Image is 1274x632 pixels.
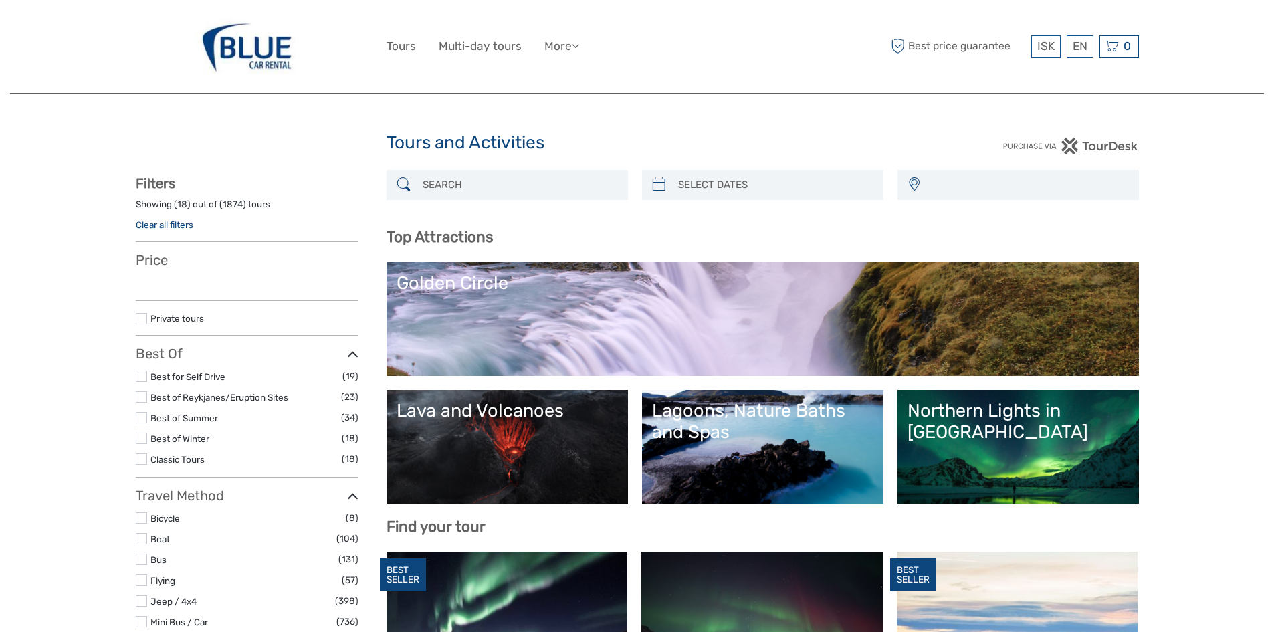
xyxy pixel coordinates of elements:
[342,431,358,446] span: (18)
[397,272,1129,366] a: Golden Circle
[338,552,358,567] span: (131)
[335,593,358,609] span: (398)
[150,313,204,324] a: Private tours
[336,614,358,629] span: (736)
[346,510,358,526] span: (8)
[150,617,208,627] a: Mini Bus / Car
[652,400,873,443] div: Lagoons, Nature Baths and Spas
[150,513,180,524] a: Bicycle
[150,371,225,382] a: Best for Self Drive
[387,37,416,56] a: Tours
[136,252,358,268] h3: Price
[136,346,358,362] h3: Best Of
[652,400,873,494] a: Lagoons, Nature Baths and Spas
[150,534,170,544] a: Boat
[397,272,1129,294] div: Golden Circle
[417,173,621,197] input: SEARCH
[150,596,197,607] a: Jeep / 4x4
[341,389,358,405] span: (23)
[342,572,358,588] span: (57)
[387,228,493,246] b: Top Attractions
[387,518,486,536] b: Find your tour
[342,451,358,467] span: (18)
[195,10,299,83] img: 327-f1504865-485a-4622-b32e-96dd980bccfc_logo_big.jpg
[150,413,218,423] a: Best of Summer
[888,35,1028,58] span: Best price guarantee
[397,400,618,494] a: Lava and Volcanoes
[1122,39,1133,53] span: 0
[223,198,243,211] label: 1874
[1037,39,1055,53] span: ISK
[908,400,1129,494] a: Northern Lights in [GEOGRAPHIC_DATA]
[150,575,175,586] a: Flying
[342,368,358,384] span: (19)
[136,175,175,191] strong: Filters
[150,454,205,465] a: Classic Tours
[380,558,426,592] div: BEST SELLER
[387,132,888,154] h1: Tours and Activities
[336,531,358,546] span: (104)
[544,37,579,56] a: More
[150,433,209,444] a: Best of Winter
[150,554,167,565] a: Bus
[673,173,877,197] input: SELECT DATES
[890,558,936,592] div: BEST SELLER
[136,219,193,230] a: Clear all filters
[136,488,358,504] h3: Travel Method
[150,392,288,403] a: Best of Reykjanes/Eruption Sites
[341,410,358,425] span: (34)
[136,198,358,219] div: Showing ( ) out of ( ) tours
[908,400,1129,443] div: Northern Lights in [GEOGRAPHIC_DATA]
[177,198,187,211] label: 18
[1067,35,1093,58] div: EN
[397,400,618,421] div: Lava and Volcanoes
[1002,138,1138,154] img: PurchaseViaTourDesk.png
[439,37,522,56] a: Multi-day tours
